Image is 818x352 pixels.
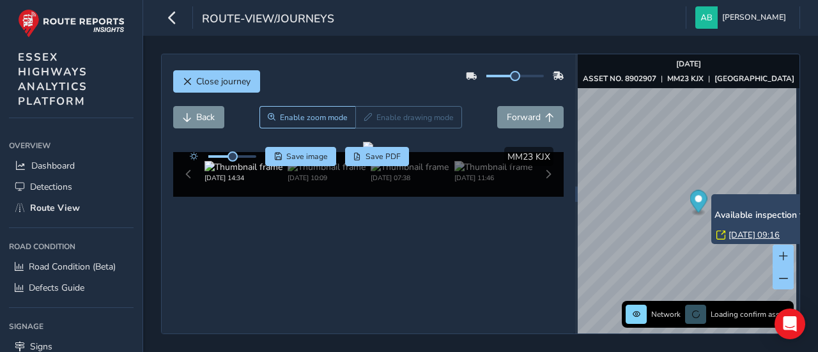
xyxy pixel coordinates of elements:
span: MM23 KJX [507,151,550,163]
button: Forward [497,106,564,128]
button: Zoom [259,106,356,128]
span: ESSEX HIGHWAYS ANALYTICS PLATFORM [18,50,88,109]
strong: MM23 KJX [667,73,704,84]
a: Road Condition (Beta) [9,256,134,277]
div: [DATE] 14:34 [204,173,282,183]
span: Loading confirm assets [711,309,790,319]
a: Defects Guide [9,277,134,298]
div: [DATE] 07:38 [371,173,449,183]
img: Thumbnail frame [288,161,366,173]
span: Enable zoom mode [280,112,348,123]
div: [DATE] 11:46 [454,173,532,183]
div: Overview [9,136,134,155]
strong: ASSET NO. 8902907 [583,73,656,84]
span: Save PDF [366,151,401,162]
a: [DATE] 09:16 [729,229,780,241]
button: Back [173,106,224,128]
span: Forward [507,111,541,123]
img: Thumbnail frame [454,161,532,173]
span: Defects Guide [29,282,84,294]
span: [PERSON_NAME] [722,6,786,29]
img: Thumbnail frame [371,161,449,173]
span: Detections [30,181,72,193]
div: | | [583,73,794,84]
span: route-view/journeys [202,11,334,29]
div: Open Intercom Messenger [775,309,805,339]
div: [DATE] 10:09 [288,173,366,183]
a: Route View [9,197,134,218]
button: PDF [345,147,410,166]
img: Thumbnail frame [204,161,282,173]
strong: [GEOGRAPHIC_DATA] [714,73,794,84]
button: [PERSON_NAME] [695,6,791,29]
span: Dashboard [31,160,75,172]
span: Route View [30,202,80,214]
strong: [DATE] [676,59,701,69]
a: Dashboard [9,155,134,176]
img: rr logo [18,9,125,38]
button: Save [265,147,336,166]
a: Detections [9,176,134,197]
div: Signage [9,317,134,336]
button: Close journey [173,70,260,93]
span: Network [651,309,681,319]
div: Map marker [690,190,707,217]
div: Road Condition [9,237,134,256]
span: Road Condition (Beta) [29,261,116,273]
span: Back [196,111,215,123]
span: Close journey [196,75,251,88]
img: diamond-layout [695,6,718,29]
span: Save image [286,151,328,162]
